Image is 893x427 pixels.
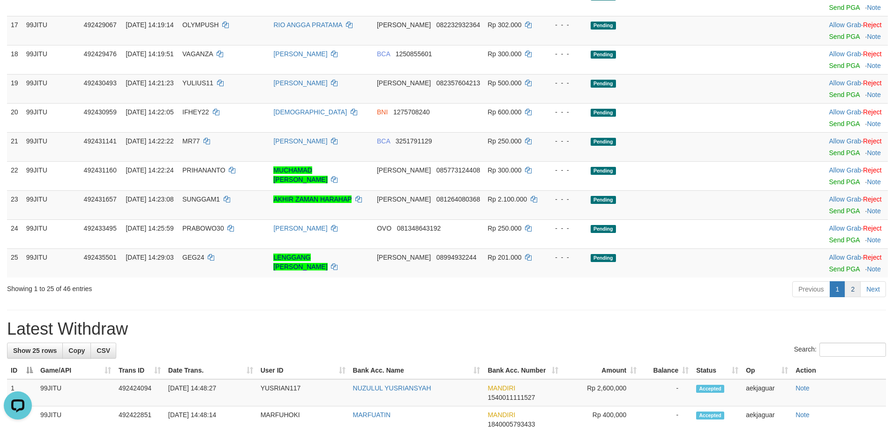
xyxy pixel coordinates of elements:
[488,166,521,174] span: Rp 300.000
[84,137,117,145] span: 492431141
[165,362,257,379] th: Date Trans.: activate to sort column ascending
[393,108,430,116] span: Copy 1275708240 to clipboard
[7,16,23,45] td: 17
[819,343,886,357] input: Search:
[436,79,480,87] span: Copy 082357604213 to clipboard
[115,362,165,379] th: Trans ID: activate to sort column ascending
[792,362,886,379] th: Action
[182,79,213,87] span: YULIUS11
[273,166,327,183] a: MUCHAMAD [PERSON_NAME]
[829,108,863,116] span: ·
[126,166,173,174] span: [DATE] 14:22:24
[273,21,342,29] a: RIO ANGGA PRATAMA
[182,195,220,203] span: SUNGGAM1
[37,362,115,379] th: Game/API: activate to sort column ascending
[867,149,881,157] a: Note
[867,207,881,215] a: Note
[68,347,85,354] span: Copy
[182,50,213,58] span: VAGANZA
[829,207,860,215] a: Send PGA
[273,79,327,87] a: [PERSON_NAME]
[488,21,521,29] span: Rp 302.000
[867,91,881,98] a: Note
[829,254,863,261] span: ·
[436,195,480,203] span: Copy 081264080368 to clipboard
[257,379,349,406] td: YUSRIAN117
[84,166,117,174] span: 492431160
[436,254,477,261] span: Copy 08994932244 to clipboard
[7,45,23,74] td: 18
[829,166,863,174] span: ·
[546,20,583,30] div: - - -
[23,190,80,219] td: 99JITU
[273,50,327,58] a: [PERSON_NAME]
[84,79,117,87] span: 492430493
[696,412,724,420] span: Accepted
[825,16,888,45] td: ·
[353,411,391,419] a: MARFUATIN
[488,195,527,203] span: Rp 2.100.000
[546,195,583,204] div: - - -
[7,132,23,161] td: 21
[829,254,861,261] a: Allow Grab
[829,4,860,11] a: Send PGA
[353,384,431,392] a: NUZULUL YUSRIANSYAH
[84,254,117,261] span: 492435501
[591,225,616,233] span: Pending
[829,21,863,29] span: ·
[377,254,431,261] span: [PERSON_NAME]
[488,79,521,87] span: Rp 500.000
[182,21,219,29] span: OLYMPUSH
[742,379,792,406] td: aekjaguar
[825,161,888,190] td: ·
[182,108,209,116] span: IFHEY22
[829,120,860,127] a: Send PGA
[829,166,861,174] a: Allow Grab
[37,379,115,406] td: 99JITU
[829,21,861,29] a: Allow Grab
[829,265,860,273] a: Send PGA
[640,362,692,379] th: Balance: activate to sort column ascending
[591,22,616,30] span: Pending
[795,384,810,392] a: Note
[591,254,616,262] span: Pending
[7,320,886,338] h1: Latest Withdraw
[488,108,521,116] span: Rp 600.000
[792,281,830,297] a: Previous
[436,21,480,29] span: Copy 082232932364 to clipboard
[62,343,91,359] a: Copy
[273,254,327,270] a: LENGGANG [PERSON_NAME]
[696,385,724,393] span: Accepted
[23,132,80,161] td: 99JITU
[90,343,116,359] a: CSV
[13,347,57,354] span: Show 25 rows
[23,74,80,103] td: 99JITU
[488,411,515,419] span: MANDIRI
[591,80,616,88] span: Pending
[182,166,225,174] span: PRIHANANTO
[829,225,861,232] a: Allow Grab
[829,62,860,69] a: Send PGA
[546,253,583,262] div: - - -
[546,49,583,59] div: - - -
[829,137,861,145] a: Allow Grab
[829,79,863,87] span: ·
[377,108,388,116] span: BNI
[488,50,521,58] span: Rp 300.000
[396,137,432,145] span: Copy 3251791129 to clipboard
[562,362,640,379] th: Amount: activate to sort column ascending
[867,178,881,186] a: Note
[562,379,640,406] td: Rp 2,600,000
[488,225,521,232] span: Rp 250.000
[867,62,881,69] a: Note
[863,50,882,58] a: Reject
[126,225,173,232] span: [DATE] 14:25:59
[23,103,80,132] td: 99JITU
[126,254,173,261] span: [DATE] 14:29:03
[488,394,535,401] span: Copy 1540011111527 to clipboard
[182,137,200,145] span: MR77
[591,51,616,59] span: Pending
[546,165,583,175] div: - - -
[23,248,80,277] td: 99JITU
[867,236,881,244] a: Note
